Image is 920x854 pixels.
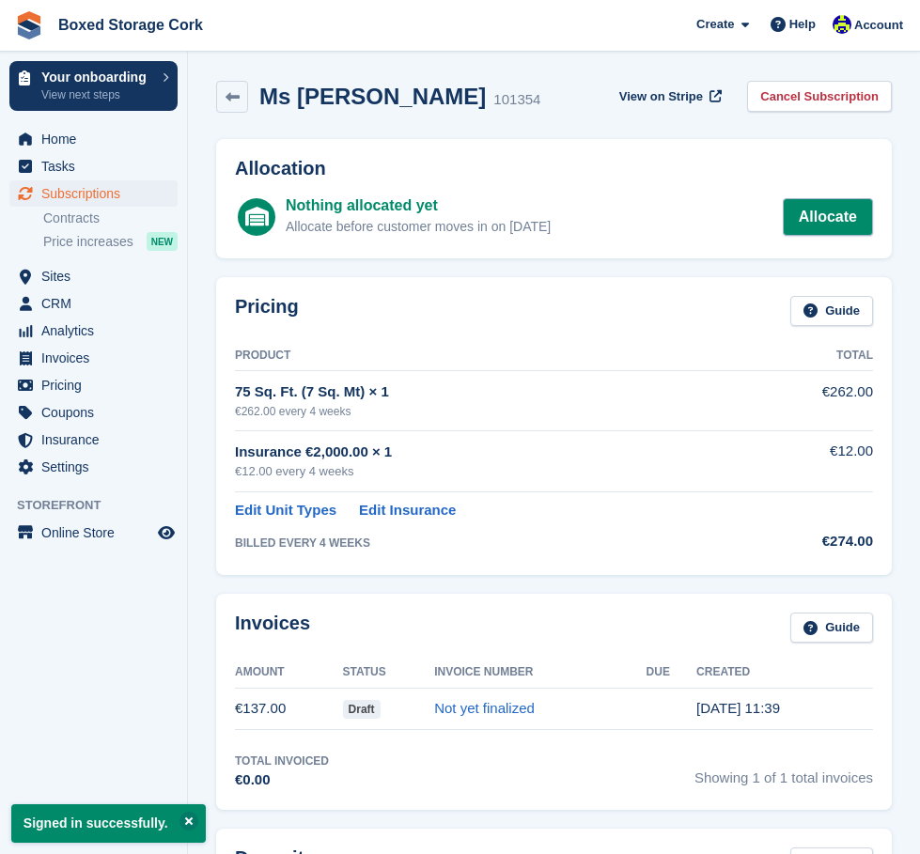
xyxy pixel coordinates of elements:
[647,658,697,688] th: Due
[41,318,154,344] span: Analytics
[286,194,551,217] div: Nothing allocated yet
[612,81,725,112] a: View on Stripe
[9,399,178,426] a: menu
[11,804,206,843] p: Signed in successfully.
[235,658,343,688] th: Amount
[9,153,178,179] a: menu
[790,296,873,327] a: Guide
[9,372,178,398] a: menu
[9,290,178,317] a: menu
[235,381,754,403] div: 75 Sq. Ft. (7 Sq. Mt) × 1
[9,427,178,453] a: menu
[434,700,535,716] a: Not yet finalized
[235,341,754,371] th: Product
[343,700,381,719] span: Draft
[41,290,154,317] span: CRM
[359,500,456,521] a: Edit Insurance
[41,126,154,152] span: Home
[696,700,780,716] time: 2025-08-13 10:39:38 UTC
[155,521,178,544] a: Preview store
[754,430,873,491] td: €12.00
[41,399,154,426] span: Coupons
[235,403,754,420] div: €262.00 every 4 weeks
[235,462,754,481] div: €12.00 every 4 weeks
[41,180,154,207] span: Subscriptions
[41,427,154,453] span: Insurance
[41,520,154,546] span: Online Store
[754,371,873,430] td: €262.00
[833,15,851,34] img: Vincent
[235,500,336,521] a: Edit Unit Types
[754,531,873,552] div: €274.00
[9,126,178,152] a: menu
[754,341,873,371] th: Total
[747,81,892,112] a: Cancel Subscription
[9,520,178,546] a: menu
[41,153,154,179] span: Tasks
[493,89,540,111] div: 101354
[41,263,154,289] span: Sites
[41,372,154,398] span: Pricing
[696,15,734,34] span: Create
[41,70,153,84] p: Your onboarding
[235,442,754,463] div: Insurance €2,000.00 × 1
[854,16,903,35] span: Account
[235,753,329,769] div: Total Invoiced
[343,658,435,688] th: Status
[9,61,178,111] a: Your onboarding View next steps
[43,210,178,227] a: Contracts
[51,9,211,40] a: Boxed Storage Cork
[259,84,486,109] h2: Ms [PERSON_NAME]
[41,454,154,480] span: Settings
[9,180,178,207] a: menu
[43,231,178,252] a: Price increases NEW
[41,86,153,103] p: View next steps
[41,345,154,371] span: Invoices
[235,769,329,791] div: €0.00
[235,296,299,327] h2: Pricing
[15,11,43,39] img: stora-icon-8386f47178a22dfd0bd8f6a31ec36ba5ce8667c1dd55bd0f319d3a0aa187defe.svg
[17,496,187,515] span: Storefront
[286,217,551,237] div: Allocate before customer moves in on [DATE]
[789,15,816,34] span: Help
[694,753,873,791] span: Showing 1 of 1 total invoices
[434,658,646,688] th: Invoice Number
[43,233,133,251] span: Price increases
[235,613,310,644] h2: Invoices
[790,613,873,644] a: Guide
[9,345,178,371] a: menu
[619,87,703,106] span: View on Stripe
[9,318,178,344] a: menu
[147,232,178,251] div: NEW
[235,158,873,179] h2: Allocation
[235,688,343,730] td: €137.00
[235,535,754,551] div: BILLED EVERY 4 WEEKS
[696,658,873,688] th: Created
[9,263,178,289] a: menu
[783,198,873,236] a: Allocate
[9,454,178,480] a: menu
